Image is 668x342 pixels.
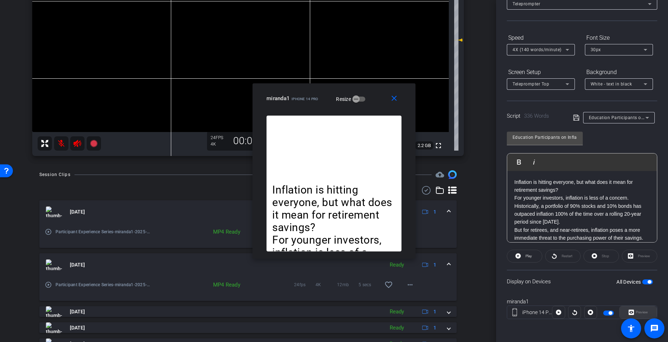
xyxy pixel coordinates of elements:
span: miranda1 [266,95,290,102]
span: 336 Words [524,113,549,119]
span: [DATE] [70,261,85,269]
label: All Devices [616,278,642,285]
span: iPhone 14 Pro [292,97,318,101]
div: Background [585,66,653,78]
span: [DATE] [70,208,85,216]
div: 00:00:00 [229,135,277,147]
span: 1 [433,324,436,332]
span: 5 secs [359,281,380,288]
span: 1 [433,208,436,216]
img: Session clips [448,170,457,179]
div: Font Size [585,32,653,44]
p: Inflation is hitting everyone, but what does it mean for retirement savings? [514,178,650,194]
div: Ready [386,308,408,316]
span: White - text in black [591,82,632,87]
span: 2.2 GB [415,141,433,150]
mat-icon: play_circle_outline [45,281,52,288]
button: Italic (Ctrl+I) [527,155,541,169]
div: Session Clips [39,171,71,178]
div: 24 [211,135,229,141]
label: Resize [336,96,352,103]
span: [DATE] [70,324,85,332]
div: Ready [386,324,408,332]
span: Participant Experience Series-miranda1-2025-09-16-12-55-20-268-0 [56,281,150,288]
p: For younger investors, inflation is less of a concern. Historically, a portfolio of 90% stocks an... [514,194,650,226]
span: 1 [433,261,436,269]
button: Bold (Ctrl+B) [512,155,526,169]
span: Education Participants on Inflation [589,114,663,120]
span: Teleprompter Top [513,82,549,87]
div: miranda1 [507,298,657,306]
mat-icon: more_horiz [406,280,414,289]
mat-icon: close [390,94,399,103]
img: thumb-nail [46,322,62,333]
mat-icon: accessibility [627,324,635,333]
span: Teleprompter [513,1,540,6]
input: Title [513,133,577,142]
div: Screen Setup [507,66,575,78]
div: iPhone 14 Pro [522,309,552,316]
img: thumb-nail [46,306,62,317]
mat-icon: message [650,324,659,333]
div: Display on Devices [507,270,657,293]
div: Ready [386,261,408,269]
div: MP4 Ready [201,281,244,288]
mat-icon: cloud_upload [436,170,444,179]
span: 30px [591,47,601,52]
span: 24fps [294,281,316,288]
span: 4K [316,281,337,288]
span: [DATE] [70,308,85,316]
p: But for retirees, and near-retirees, inflation poses a more immediate threat to the purchasing po... [514,226,650,274]
div: Script [507,112,563,120]
mat-icon: 0 dB [454,36,463,44]
mat-icon: favorite_border [384,280,393,289]
mat-icon: play_circle_outline [45,228,52,235]
div: 4K [211,141,229,147]
mat-icon: fullscreen [434,141,443,150]
span: FPS [216,135,223,140]
img: thumb-nail [46,206,62,217]
img: thumb-nail [46,259,62,270]
span: Participant Experience Series-miranda1-2025-09-16-12-55-49-433-0 [56,228,150,235]
span: Destinations for your clips [436,170,444,179]
div: MP4 Ready [201,228,244,235]
p: Inflation is hitting everyone, but what does it mean for retirement savings? [272,184,396,234]
div: Speed [507,32,575,44]
span: 12mb [337,281,359,288]
span: 4X (140 words/minute) [513,47,562,52]
span: Play [525,254,532,258]
span: 1 [433,308,436,316]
